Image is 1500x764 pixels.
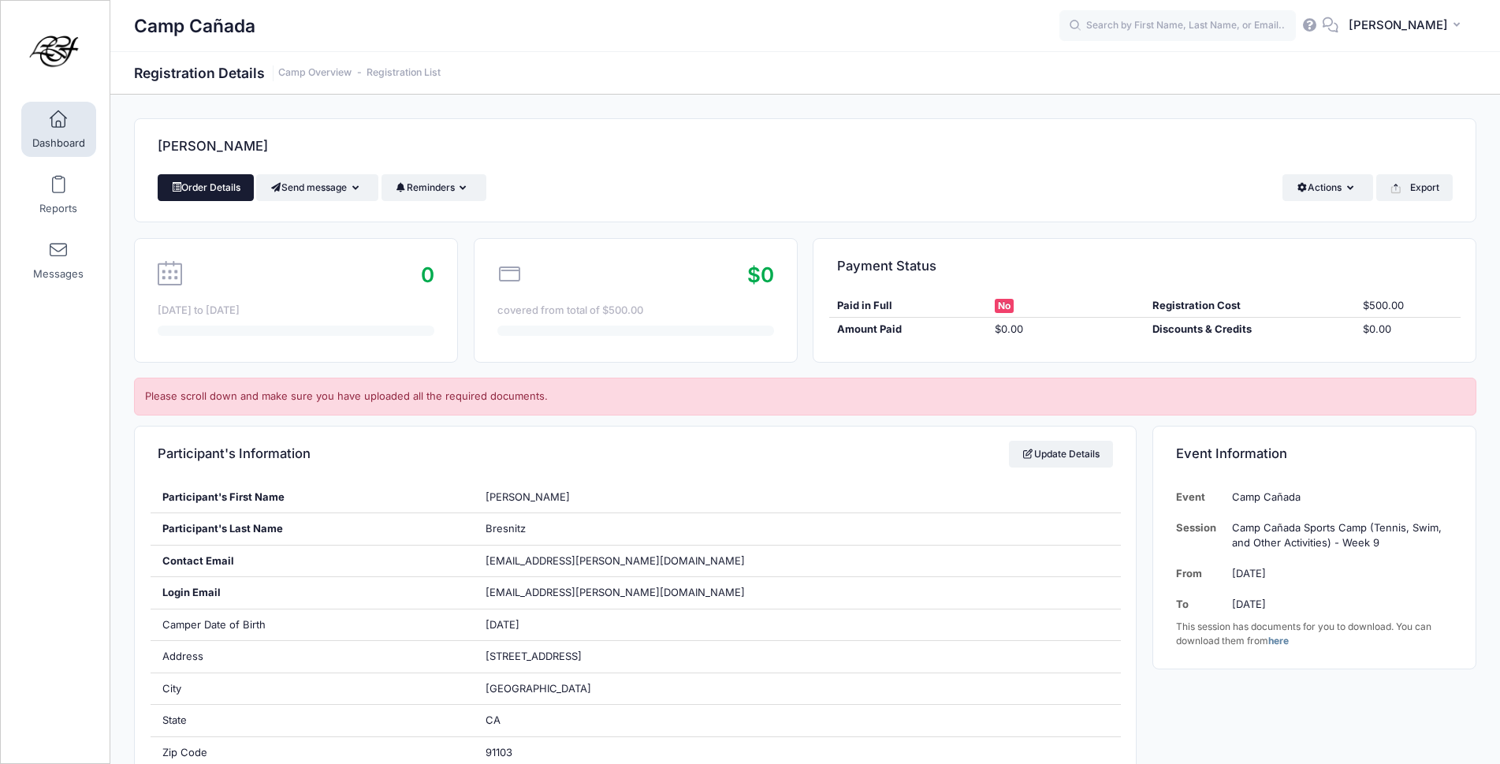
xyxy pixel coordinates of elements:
[151,577,474,609] div: Login Email
[1176,558,1224,589] td: From
[134,378,1476,416] div: Please scroll down and make sure you have uploaded all the required documents.
[486,490,570,503] span: [PERSON_NAME]
[1224,512,1453,559] td: Camp Cañada Sports Camp (Tennis, Swim, and Other Activities) - Week 9
[151,641,474,673] div: Address
[158,174,254,201] a: Order Details
[486,714,501,726] span: CA
[151,546,474,577] div: Contact Email
[39,202,77,215] span: Reports
[21,233,96,288] a: Messages
[1059,10,1296,42] input: Search by First Name, Last Name, or Email...
[1009,441,1114,468] a: Update Details
[829,322,987,337] div: Amount Paid
[1176,512,1224,559] td: Session
[486,554,745,567] span: [EMAIL_ADDRESS][PERSON_NAME][DOMAIN_NAME]
[837,244,936,289] h4: Payment Status
[382,174,486,201] button: Reminders
[1145,322,1355,337] div: Discounts & Credits
[1176,589,1224,620] td: To
[21,167,96,222] a: Reports
[1224,589,1453,620] td: [DATE]
[33,267,84,281] span: Messages
[134,8,255,44] h1: Camp Cañada
[486,522,526,535] span: Bresnitz
[486,650,582,662] span: [STREET_ADDRESS]
[1282,174,1373,201] button: Actions
[1349,17,1448,34] span: [PERSON_NAME]
[32,136,85,150] span: Dashboard
[1355,298,1460,314] div: $500.00
[1268,635,1289,647] a: here
[1224,482,1453,512] td: Camp Cañada
[1338,8,1476,44] button: [PERSON_NAME]
[151,513,474,545] div: Participant's Last Name
[1,17,111,91] a: Camp Cañada
[278,67,352,79] a: Camp Overview
[486,746,512,758] span: 91103
[1145,298,1355,314] div: Registration Cost
[1355,322,1460,337] div: $0.00
[151,705,474,736] div: State
[829,298,987,314] div: Paid in Full
[421,263,434,287] span: 0
[995,299,1014,313] span: No
[1176,431,1287,476] h4: Event Information
[747,263,774,287] span: $0
[21,102,96,157] a: Dashboard
[256,174,378,201] button: Send message
[151,673,474,705] div: City
[497,303,774,319] div: covered from total of $500.00
[151,482,474,513] div: Participant's First Name
[158,431,311,476] h4: Participant's Information
[486,618,519,631] span: [DATE]
[486,585,745,601] span: [EMAIL_ADDRESS][PERSON_NAME][DOMAIN_NAME]
[158,125,268,170] h4: [PERSON_NAME]
[1176,482,1224,512] td: Event
[151,609,474,641] div: Camper Date of Birth
[27,24,86,84] img: Camp Cañada
[367,67,441,79] a: Registration List
[987,322,1145,337] div: $0.00
[1224,558,1453,589] td: [DATE]
[1176,620,1453,648] div: This session has documents for you to download. You can download them from
[1376,174,1453,201] button: Export
[134,65,441,81] h1: Registration Details
[158,303,434,319] div: [DATE] to [DATE]
[486,682,591,695] span: [GEOGRAPHIC_DATA]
